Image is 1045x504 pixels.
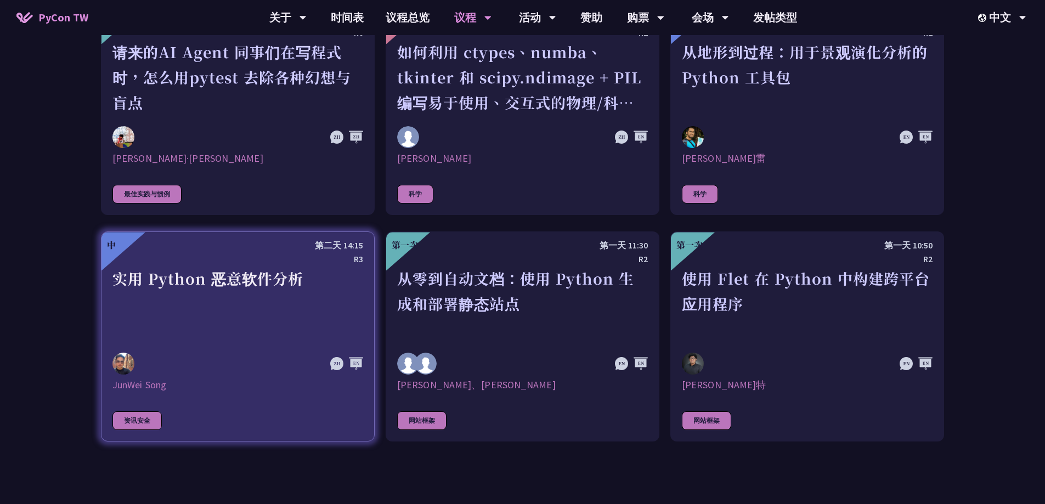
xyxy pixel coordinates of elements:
[112,152,263,165] font: [PERSON_NAME]·[PERSON_NAME]
[670,5,944,215] a: 中 第1天 14:00 R2 从地形到过程：用于景观演化分析的 Python 工具包 里卡里多·萨图雷 [PERSON_NAME]雷 科学
[884,240,933,251] font: 第一天 10:50
[397,268,634,314] font: 从零到自动文档：使用 Python 生成和部署静态站点
[409,190,422,198] font: 科学
[682,152,766,165] font: [PERSON_NAME]雷
[386,10,430,24] font: 议程总览
[124,416,150,424] font: 资讯安全
[38,10,88,24] font: PyCon TW
[600,240,648,251] font: 第一天 11:30
[112,126,134,148] img: 基思·杨
[5,4,99,31] a: PyCon TW
[682,268,930,314] font: 使用 Flet 在 Python 中构建跨平台应用程序
[639,253,648,264] font: R2
[101,5,375,215] a: 第一次 第二天 10:50 R0 请来的AI Agent 同事们在写程式时，怎么用pytest 去除各种幻想与盲点 基思·杨 [PERSON_NAME]·[PERSON_NAME] 最佳实践与惯例
[415,353,437,375] img: 蒂芙尼·高
[112,41,351,113] font: 请来的AI Agent 同事们在写程式时，怎么用pytest 去除各种幻想与盲点
[676,239,703,251] font: 第一次
[409,416,435,424] font: 网站框架
[315,240,363,251] font: 第二天 14:15
[397,152,471,165] font: [PERSON_NAME]
[682,41,928,88] font: 从地形到过程：用于景观演化分析的 Python 工具包
[124,190,170,198] font: 最佳实践与惯例
[386,5,659,215] a: 高 第一天 13:20 R2 如何利用 ctypes、numba、tkinter 和 scipy.ndimage + PIL 编写易于使用、交互式的物理/科学/工程模拟器 黄亭皓 [PERSON...
[693,416,720,424] font: 网站框架
[331,10,364,24] font: 时间表
[682,353,704,375] img: 赛勒斯·曼特
[112,268,303,289] font: 实用 Python 恶意软件分析
[682,126,704,148] img: 里卡里多·萨图雷
[670,231,944,441] a: 第一次 第一天 10:50 R2 使用 Flet 在 Python 中构建跨平台应用程序 赛勒斯·曼特 [PERSON_NAME]特 网站框架
[386,231,659,441] a: 第一次 第一天 11:30 R2 从零到自动文档：使用 Python 生成和部署静态站点 丹尼尔·高蒂芙尼·高 [PERSON_NAME]、[PERSON_NAME] 网站框架
[112,353,134,375] img: JunWei Song
[16,12,33,23] img: PyCon TW 2025 主页图标
[978,14,989,22] img: 区域设置图标
[397,126,419,148] img: 黄亭皓
[519,10,541,24] font: 活动
[923,253,933,264] font: R2
[753,10,797,24] font: 发帖类型
[580,10,602,24] font: 赞助
[682,378,766,391] font: [PERSON_NAME]特
[693,190,707,198] font: 科学
[101,231,375,441] a: 中 第二天 14:15 R3 实用 Python 恶意软件分析 JunWei Song JunWei Song 资讯安全
[269,10,291,24] font: 关于
[397,378,556,391] font: [PERSON_NAME]、[PERSON_NAME]
[354,253,363,264] font: R3
[112,378,363,392] div: JunWei Song
[107,239,116,251] font: 中
[397,41,641,138] font: 如何利用 ctypes、numba、tkinter 和 scipy.ndimage + PIL 编写易于使用、交互式的物理/科学/工程模拟器
[392,239,418,251] font: 第一次
[397,353,419,375] img: 丹尼尔·高
[627,10,649,24] font: 购票
[454,10,476,24] font: 议程
[692,10,714,24] font: 会场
